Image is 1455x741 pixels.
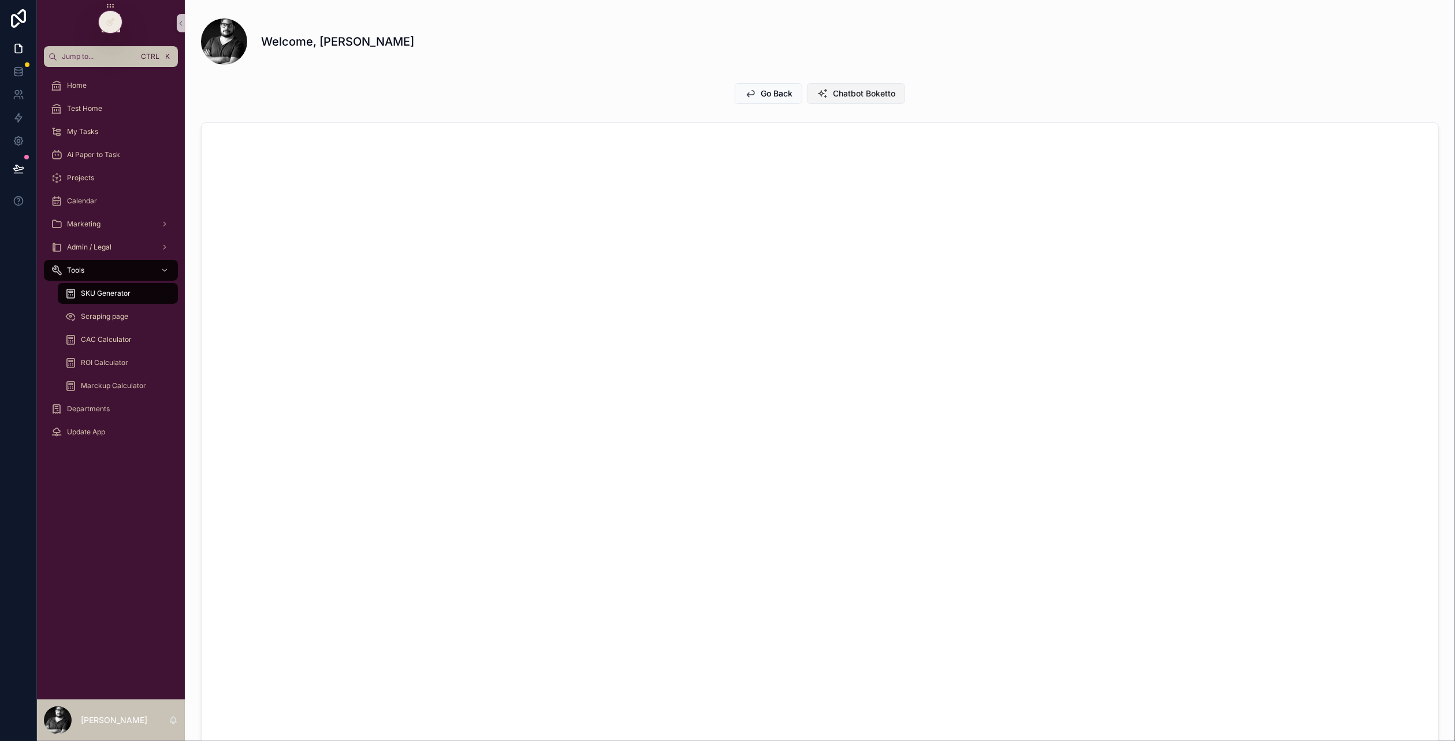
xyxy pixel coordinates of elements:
[67,266,84,275] span: Tools
[163,52,172,61] span: K
[58,352,178,373] a: ROI Calculator
[44,422,178,442] a: Update App
[761,88,792,99] span: Go Back
[81,381,146,390] span: Marckup Calculator
[44,191,178,211] a: Calendar
[44,46,178,67] button: Jump to...CtrlK
[44,167,178,188] a: Projects
[67,196,97,206] span: Calendar
[44,260,178,281] a: Tools
[44,75,178,96] a: Home
[67,81,87,90] span: Home
[44,121,178,142] a: My Tasks
[81,714,147,726] p: [PERSON_NAME]
[833,88,895,99] span: Chatbot Boketto
[37,67,185,457] div: scrollable content
[44,214,178,234] a: Marketing
[44,144,178,165] a: Ai Paper to Task
[140,51,161,62] span: Ctrl
[81,289,131,298] span: SKU Generator
[67,150,120,159] span: Ai Paper to Task
[67,173,94,183] span: Projects
[81,358,128,367] span: ROI Calculator
[44,98,178,119] a: Test Home
[58,283,178,304] a: SKU Generator
[58,306,178,327] a: Scraping page
[81,335,132,344] span: CAC Calculator
[67,127,98,136] span: My Tasks
[261,33,414,50] h1: Welcome, [PERSON_NAME]
[67,404,110,414] span: Departments
[807,83,905,104] button: Chatbot Boketto
[67,219,101,229] span: Marketing
[44,237,178,258] a: Admin / Legal
[67,243,111,252] span: Admin / Legal
[67,104,102,113] span: Test Home
[67,427,105,437] span: Update App
[62,52,135,61] span: Jump to...
[58,329,178,350] a: CAC Calculator
[735,83,802,104] button: Go Back
[44,399,178,419] a: Departments
[58,375,178,396] a: Marckup Calculator
[81,312,128,321] span: Scraping page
